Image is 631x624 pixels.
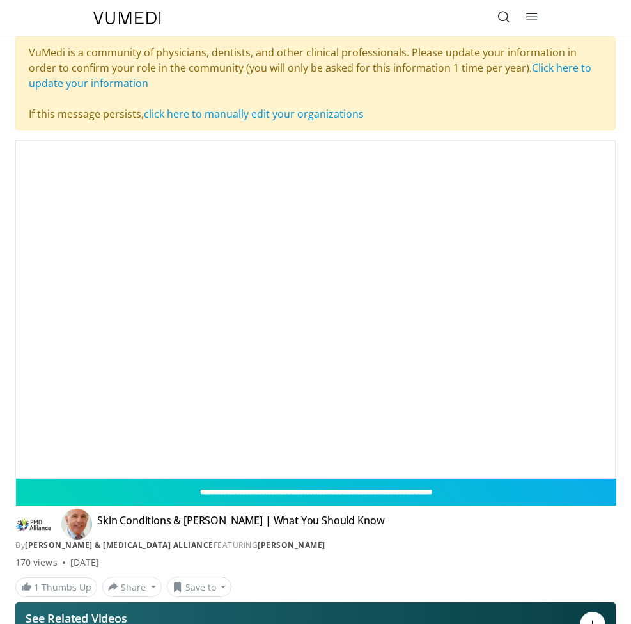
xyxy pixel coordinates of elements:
span: 170 views [15,556,58,569]
a: click here to manually edit your organizations [144,107,364,121]
div: [DATE] [70,556,99,569]
video-js: Video Player [16,141,615,478]
div: VuMedi is a community of physicians, dentists, and other clinical professionals. Please update yo... [15,36,616,130]
a: 1 Thumbs Up [15,577,97,597]
span: 1 [34,581,39,593]
img: Avatar [61,509,92,540]
a: [PERSON_NAME] [258,540,325,550]
h4: Skin Conditions & [PERSON_NAME] | What You Should Know [97,514,384,534]
button: Share [102,577,162,597]
img: VuMedi Logo [93,12,161,24]
a: [PERSON_NAME] & [MEDICAL_DATA] Alliance [25,540,214,550]
div: By FEATURING [15,540,616,551]
img: Parkinson & Movement Disorder Alliance [15,514,51,534]
button: Save to [167,577,232,597]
